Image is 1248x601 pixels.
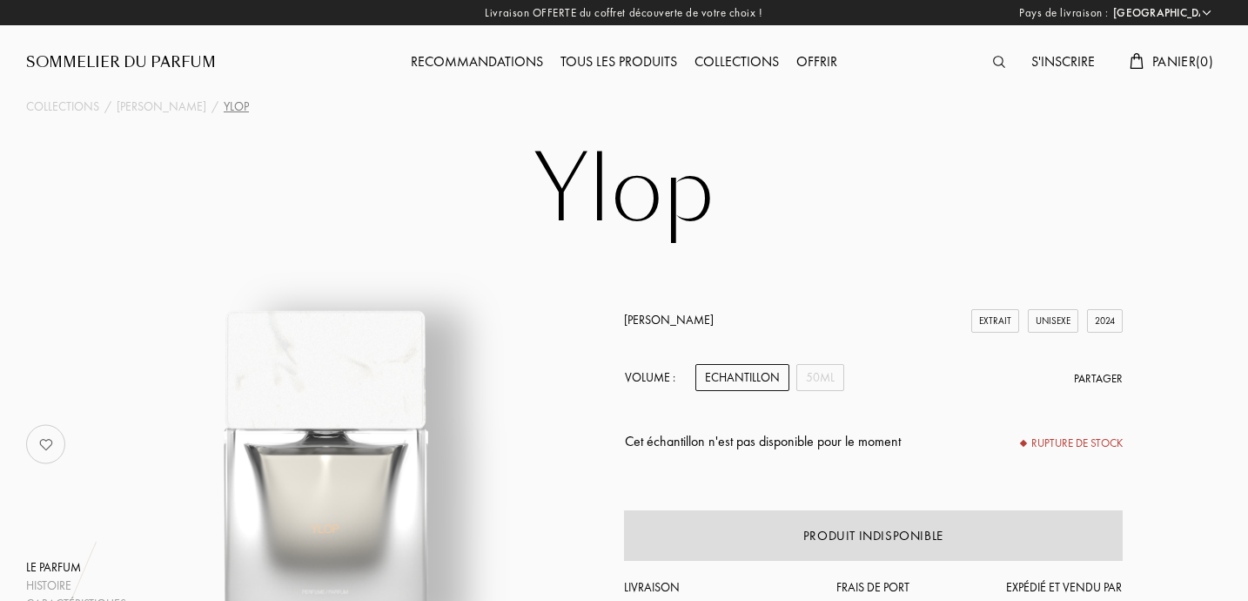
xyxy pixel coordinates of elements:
div: 50mL [796,364,844,391]
div: Partager [1074,370,1123,388]
div: / [211,98,218,116]
div: Le parfum [26,558,126,577]
div: S'inscrire [1023,51,1104,74]
a: Tous les produits [552,52,686,71]
div: Offrir [788,51,846,74]
span: Pays de livraison : [1019,4,1109,22]
img: no_like_p.png [29,427,64,462]
a: Offrir [788,52,846,71]
a: Collections [26,98,99,116]
a: S'inscrire [1023,52,1104,71]
div: Unisexe [1028,309,1078,333]
div: Volume : [624,364,685,391]
img: cart.svg [1130,53,1144,69]
div: Histoire [26,577,126,595]
h1: Ylop [189,143,1059,239]
a: Recommandations [402,52,552,71]
div: Rupture de stock [1021,435,1123,452]
div: 2024 [1087,309,1123,333]
div: Tous les produits [552,51,686,74]
div: Produit indisponible [803,526,943,546]
div: Recommandations [402,51,552,74]
a: [PERSON_NAME] [624,312,714,328]
a: Sommelier du Parfum [26,52,216,73]
a: [PERSON_NAME] [117,98,206,116]
div: Ylop [224,98,249,116]
span: Panier ( 0 ) [1152,52,1213,71]
a: Collections [686,52,788,71]
div: Collections [686,51,788,74]
div: Cet échantillon n'est pas disponible pour le moment [625,431,901,452]
div: / [104,98,111,116]
div: Echantillon [695,364,789,391]
div: Extrait [971,309,1019,333]
img: search_icn.svg [993,56,1005,68]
